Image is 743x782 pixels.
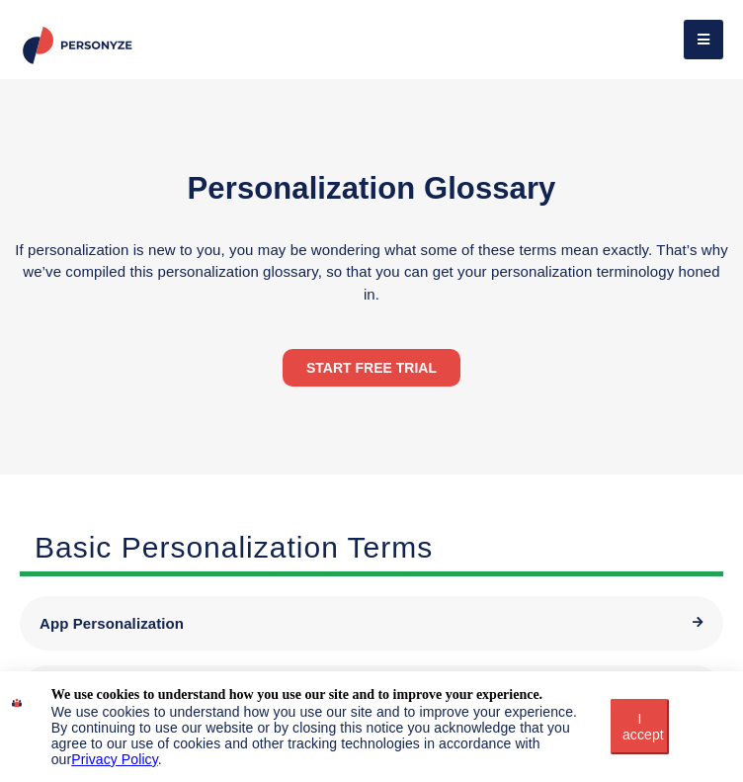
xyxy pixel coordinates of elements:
[40,615,184,632] span: App Personalization
[12,686,22,720] img: icon
[283,349,460,387] a: START FREE TRIAL
[71,751,158,767] a: Privacy Policy
[15,239,728,306] p: If personalization is new to you, you may be wondering what some of these terms mean exactly. Tha...
[35,524,723,571] h3: Basic Personalization Terms
[51,686,542,704] div: We use cookies to understand how you use our site and to improve your experience.
[15,157,728,219] h1: Personalization Glossary
[306,361,437,375] span: START FREE TRIAL
[51,704,589,767] div: We use cookies to understand how you use our site and to improve your experience. By continuing t...
[20,27,139,64] img: Personyze logo
[622,711,657,742] div: I accept
[611,699,669,754] button: I accept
